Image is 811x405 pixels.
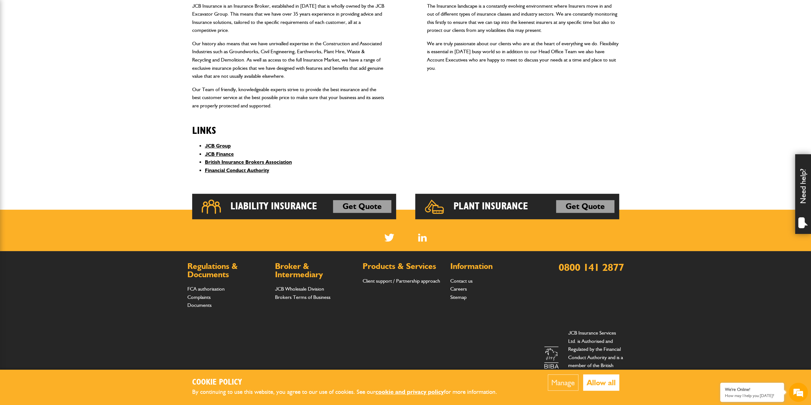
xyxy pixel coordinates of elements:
[450,278,473,284] a: Contact us
[556,200,614,213] a: Get Quote
[418,234,427,242] img: Linked In
[333,200,391,213] a: Get Quote
[192,40,384,80] p: Our history also means that we have unrivalled expertise in the Construction and Associated Indus...
[583,374,619,391] button: Allow all
[205,167,269,173] a: Financial Conduct Authority
[725,393,779,398] p: How may I help you today?
[230,200,317,213] h2: Liability Insurance
[450,294,467,300] a: Sitemap
[8,78,116,92] input: Enter your email address
[8,115,116,191] textarea: Type your message and hit 'Enter'
[795,154,811,234] div: Need help?
[450,262,532,271] h2: Information
[427,40,619,72] p: We are truly passionate about our clients who are at the heart of everything we do. Flexibility i...
[8,59,116,73] input: Enter your last name
[384,234,394,242] img: Twitter
[87,196,116,205] em: Start Chat
[187,302,212,308] a: Documents
[275,294,330,300] a: Brokers Terms of Business
[192,85,384,110] p: Our Team of friendly, knowledgeable experts strive to provide the best insurance and the best cus...
[548,374,578,391] button: Manage
[453,200,528,213] h2: Plant Insurance
[8,97,116,111] input: Enter your phone number
[205,159,292,165] a: British Insurance Brokers Association
[187,294,211,300] a: Complaints
[187,286,225,292] a: FCA authorisation
[375,388,444,395] a: cookie and privacy policy
[275,262,356,278] h2: Broker & Intermediary
[105,3,120,18] div: Minimize live chat window
[363,262,444,271] h2: Products & Services
[11,35,27,44] img: d_20077148190_company_1631870298795_20077148190
[363,278,440,284] a: Client support / Partnership approach
[33,36,107,44] div: Chat with us now
[568,329,624,386] p: JCB Insurance Services Ltd. is Authorised and Regulated by the Financial Conduct Authority and is...
[205,151,234,157] a: JCB Finance
[192,115,384,137] h2: Links
[559,261,624,273] a: 0800 141 2877
[275,286,324,292] a: JCB Wholesale Division
[187,262,269,278] h2: Regulations & Documents
[418,234,427,242] a: LinkedIn
[725,387,779,392] div: We're Online!
[192,378,508,387] h2: Cookie Policy
[450,286,467,292] a: Careers
[205,143,231,149] a: JCB Group
[192,2,384,34] p: JCB Insurance is an Insurance Broker, established in [DATE] that is wholly owned by the JCB Excav...
[427,2,619,34] p: The Insurance landscape is a constantly evolving environment where Insurers move in and out of di...
[192,387,508,397] p: By continuing to use this website, you agree to our use of cookies. See our for more information.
